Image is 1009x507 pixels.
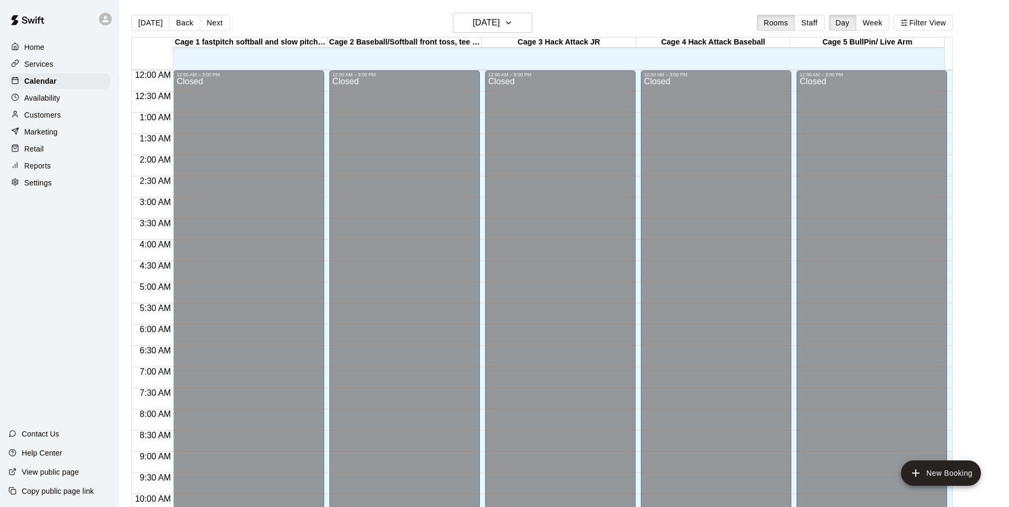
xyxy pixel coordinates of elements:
a: Reports [8,158,111,174]
div: Cage 4 Hack Attack Baseball [636,38,790,48]
button: Next [200,15,229,31]
span: 5:30 AM [137,304,174,313]
span: 7:30 AM [137,388,174,397]
div: 12:00 AM – 3:00 PM [644,72,788,77]
p: Customers [24,110,61,120]
p: Marketing [24,127,58,137]
p: View public page [22,467,79,477]
div: Cage 3 Hack Attack JR [481,38,636,48]
button: [DATE] [453,13,532,33]
p: Services [24,59,53,69]
span: 12:00 AM [132,70,174,79]
a: Settings [8,175,111,191]
p: Reports [24,161,51,171]
p: Settings [24,177,52,188]
span: 2:00 AM [137,155,174,164]
div: 12:00 AM – 3:00 PM [333,72,477,77]
button: [DATE] [131,15,169,31]
button: Rooms [757,15,795,31]
button: Staff [794,15,825,31]
span: 1:30 AM [137,134,174,143]
a: Home [8,39,111,55]
p: Calendar [24,76,57,86]
span: 1:00 AM [137,113,174,122]
span: 5:00 AM [137,282,174,291]
p: Retail [24,144,44,154]
span: 4:30 AM [137,261,174,270]
p: Contact Us [22,429,59,439]
span: 3:00 AM [137,198,174,207]
button: Back [169,15,200,31]
button: Day [829,15,856,31]
h6: [DATE] [473,15,500,30]
div: Cage 5 BullPin/ Live Arm [790,38,944,48]
p: Help Center [22,448,62,458]
span: 12:30 AM [132,92,174,101]
p: Copy public page link [22,486,94,496]
span: 10:00 AM [132,494,174,503]
p: Availability [24,93,60,103]
a: Calendar [8,73,111,89]
div: 12:00 AM – 3:00 PM [488,72,632,77]
button: add [901,460,981,486]
a: Marketing [8,124,111,140]
div: 12:00 AM – 3:00 PM [176,72,320,77]
div: Cage 2 Baseball/Softball front toss, tee work , No Machine [327,38,481,48]
a: Services [8,56,111,72]
button: Week [856,15,889,31]
span: 4:00 AM [137,240,174,249]
span: 8:00 AM [137,410,174,419]
span: 6:30 AM [137,346,174,355]
div: Cage 1 fastpitch softball and slow pitch softball [173,38,327,48]
p: Home [24,42,44,52]
div: 12:00 AM – 3:00 PM [800,72,944,77]
span: 7:00 AM [137,367,174,376]
a: Retail [8,141,111,157]
a: Customers [8,107,111,123]
span: 9:30 AM [137,473,174,482]
span: 9:00 AM [137,452,174,461]
span: 8:30 AM [137,431,174,440]
button: Filter View [894,15,953,31]
span: 2:30 AM [137,176,174,185]
span: 3:30 AM [137,219,174,228]
a: Availability [8,90,111,106]
span: 6:00 AM [137,325,174,334]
